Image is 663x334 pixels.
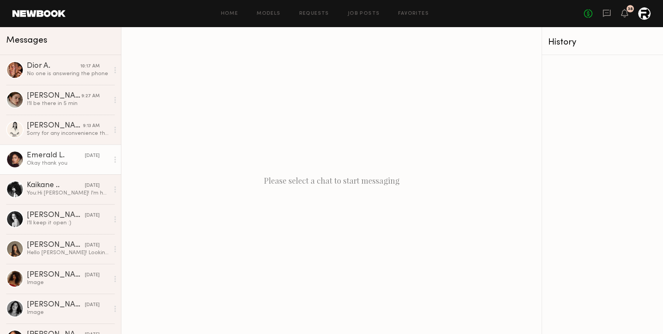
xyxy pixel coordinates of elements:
div: [DATE] [85,182,100,189]
div: [PERSON_NAME] [27,241,85,249]
div: 10:17 AM [80,63,100,70]
a: Job Posts [348,11,380,16]
a: Models [257,11,280,16]
div: Image [27,279,109,286]
div: Please select a chat to start messaging [121,27,542,334]
div: [DATE] [85,242,100,249]
div: [DATE] [85,301,100,309]
div: Okay thank you [27,160,109,167]
span: Messages [6,36,47,45]
div: You: Hi [PERSON_NAME]! I'm happy to share our call sheet for the shoot [DATE][DATE] attached. Thi... [27,189,109,197]
a: Home [221,11,238,16]
a: Requests [299,11,329,16]
div: [DATE] [85,212,100,219]
div: Dior A. [27,62,80,70]
div: [PERSON_NAME] [27,271,85,279]
div: [PERSON_NAME] [27,301,85,309]
div: I’ll be there in 5 min [27,100,109,107]
div: [PERSON_NAME] [27,122,83,130]
div: Image [27,309,109,316]
div: Sorry for any inconvenience this may cause [27,130,109,137]
div: 9:27 AM [81,93,100,100]
div: No one is answering the phone [27,70,109,77]
div: 38 [628,7,633,11]
div: History [548,38,657,47]
div: [DATE] [85,272,100,279]
div: I’ll keep it open :) [27,219,109,227]
div: [PERSON_NAME] [27,212,85,219]
div: Hello [PERSON_NAME]! Looking forward to hearing back from you [EMAIL_ADDRESS][DOMAIN_NAME] Thanks 🙏🏼 [27,249,109,257]
div: Emerald L. [27,152,85,160]
a: Favorites [398,11,429,16]
div: [PERSON_NAME] [27,92,81,100]
div: [DATE] [85,152,100,160]
div: Kaikane .. [27,182,85,189]
div: 9:13 AM [83,122,100,130]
